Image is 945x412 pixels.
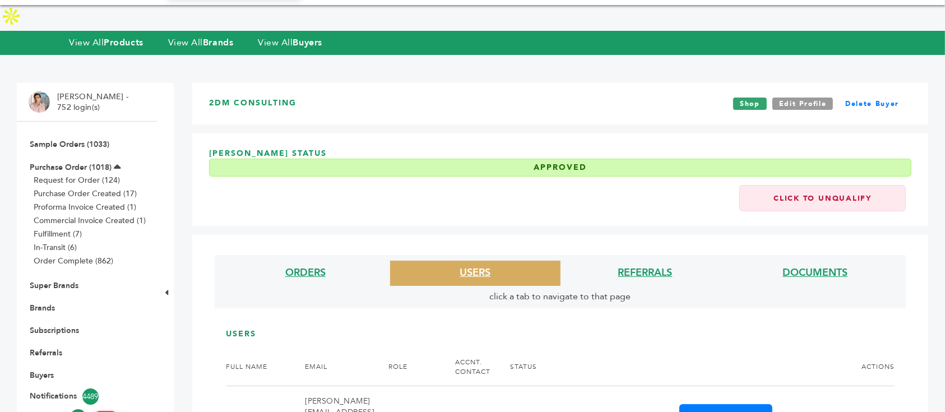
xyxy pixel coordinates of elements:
[30,388,144,405] a: Notifications4489
[34,256,113,266] a: Order Complete (862)
[258,36,322,49] a: View AllBuyers
[618,266,673,280] a: REFERRALS
[543,348,895,386] th: ACTIONS
[34,229,82,239] a: Fulfillment (7)
[460,266,490,280] a: USERS
[30,325,79,336] a: Subscriptions
[739,185,906,211] a: Click to Unqualify
[69,36,143,49] a: View AllProducts
[226,328,895,348] h3: USERS
[203,36,233,49] strong: Brands
[104,36,143,49] strong: Products
[34,175,120,186] a: Request for Order (124)
[34,215,146,226] a: Commercial Invoice Created (1)
[168,36,234,49] a: View AllBrands
[30,370,54,381] a: Buyers
[491,348,543,386] th: STATUS
[490,290,631,303] span: click a tab to navigate to that page
[34,242,77,253] a: In-Transit (6)
[733,98,767,110] a: Shop
[226,348,291,386] th: FULL NAME
[34,202,136,212] a: Proforma Invoice Created (1)
[82,388,99,405] span: 4489
[57,91,131,113] li: [PERSON_NAME] - 752 login(s)
[442,348,491,386] th: ACCNT. CONTACT
[285,266,326,280] a: ORDERS
[291,348,374,386] th: EMAIL
[30,303,55,313] a: Brands
[30,162,112,173] a: Purchase Order (1018)
[30,139,109,150] a: Sample Orders (1033)
[772,98,833,110] a: Edit Profile
[209,159,911,177] div: Approved
[34,188,137,199] a: Purchase Order Created (17)
[782,266,847,280] a: DOCUMENTS
[374,348,441,386] th: ROLE
[30,348,62,358] a: Referrals
[209,148,911,185] h3: [PERSON_NAME] Status
[839,98,906,110] a: Delete Buyer
[293,36,322,49] strong: Buyers
[30,280,78,291] a: Super Brands
[209,98,297,110] h3: 2DM Consulting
